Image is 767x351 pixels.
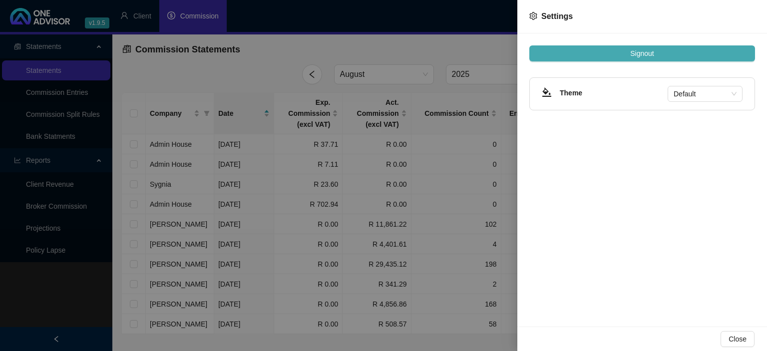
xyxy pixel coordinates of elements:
span: Settings [541,12,573,20]
span: setting [529,12,537,20]
button: Close [721,331,755,347]
span: bg-colors [542,87,552,97]
button: Signout [529,45,755,61]
h4: Theme [560,87,668,98]
span: Signout [630,48,654,59]
span: Default [674,86,737,101]
span: Close [729,334,747,345]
